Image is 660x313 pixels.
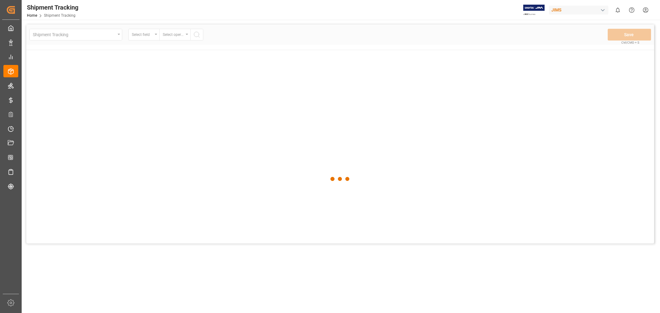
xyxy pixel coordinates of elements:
[611,3,625,17] button: show 0 new notifications
[523,5,545,15] img: Exertis%20JAM%20-%20Email%20Logo.jpg_1722504956.jpg
[27,13,37,18] a: Home
[549,6,608,15] div: JIMS
[549,4,611,16] button: JIMS
[27,3,78,12] div: Shipment Tracking
[625,3,639,17] button: Help Center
